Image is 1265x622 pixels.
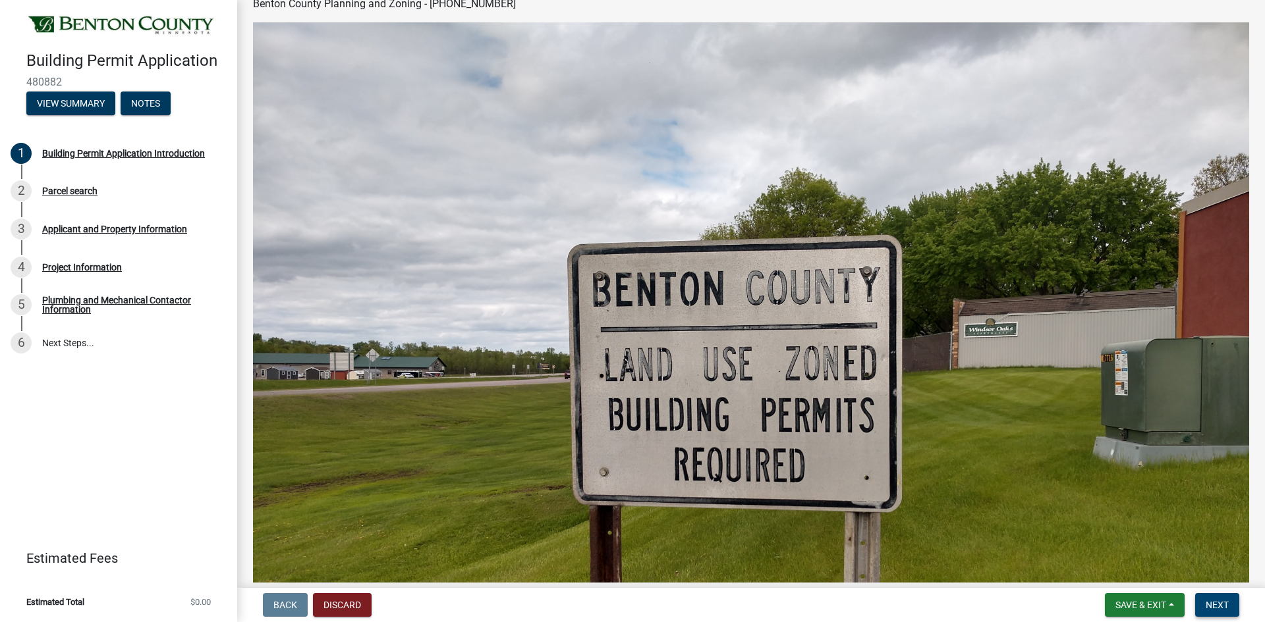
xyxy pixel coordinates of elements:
span: Back [273,600,297,610]
div: Applicant and Property Information [42,224,187,234]
button: Back [263,593,308,617]
a: Estimated Fees [11,545,216,571]
div: 5 [11,294,32,315]
button: Notes [121,91,171,115]
div: Building Permit Application Introduction [42,149,205,158]
span: 480882 [26,76,211,88]
h4: Building Permit Application [26,51,227,70]
span: Save & Exit [1115,600,1166,610]
div: 1 [11,143,32,164]
span: $0.00 [190,598,211,606]
button: Next [1195,593,1239,617]
div: Parcel search [42,186,98,195]
div: 6 [11,332,32,353]
img: Benton County, Minnesota [26,14,216,38]
span: Estimated Total [26,598,84,606]
div: Project Information [42,263,122,272]
button: View Summary [26,91,115,115]
div: 2 [11,180,32,201]
wm-modal-confirm: Summary [26,99,115,109]
wm-modal-confirm: Notes [121,99,171,109]
div: 3 [11,219,32,240]
span: Next [1206,600,1229,610]
div: Plumbing and Mechanical Contactor Information [42,296,216,314]
button: Save & Exit [1105,593,1185,617]
button: Discard [313,593,372,617]
div: 4 [11,257,32,278]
